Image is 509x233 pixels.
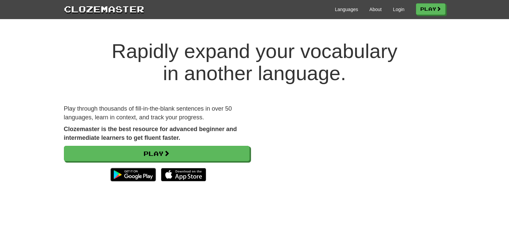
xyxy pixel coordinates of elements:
[393,6,404,13] a: Login
[107,165,159,185] img: Get it on Google Play
[416,3,445,15] a: Play
[64,105,250,122] p: Play through thousands of fill-in-the-blank sentences in over 50 languages, learn in context, and...
[64,146,250,161] a: Play
[161,168,206,181] img: Download_on_the_App_Store_Badge_US-UK_135x40-25178aeef6eb6b83b96f5f2d004eda3bffbb37122de64afbaef7...
[64,126,237,141] strong: Clozemaster is the best resource for advanced beginner and intermediate learners to get fluent fa...
[335,6,358,13] a: Languages
[369,6,382,13] a: About
[64,3,144,15] a: Clozemaster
